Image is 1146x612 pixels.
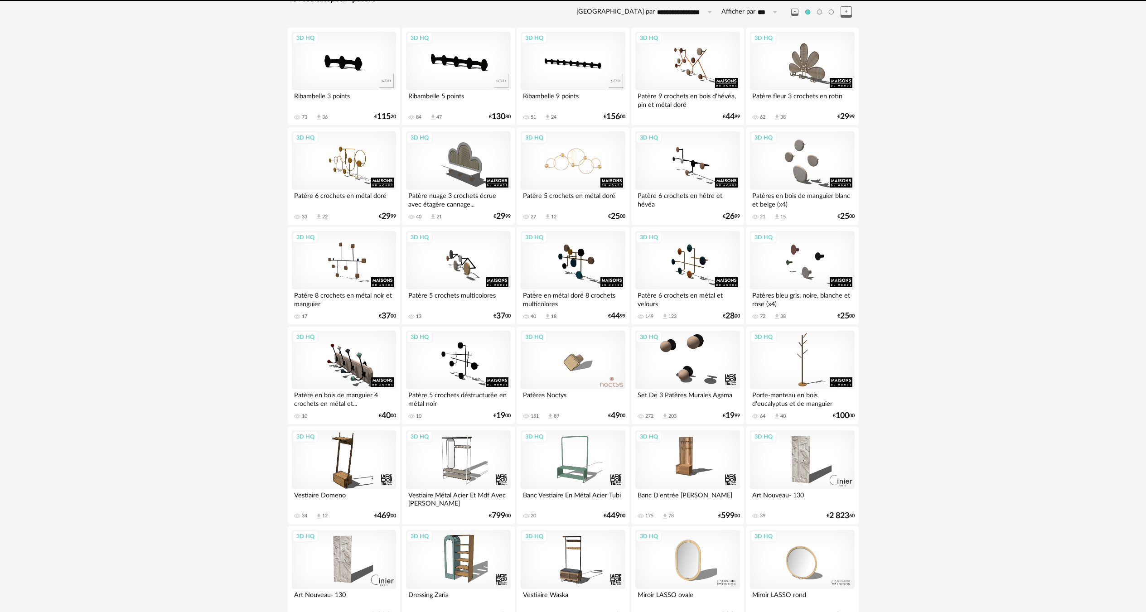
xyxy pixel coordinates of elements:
span: Download icon [662,413,668,419]
div: € 00 [718,513,740,519]
div: Patère 8 crochets en métal noir et manguier [292,289,396,308]
div: 47 [436,114,442,120]
div: 22 [322,214,328,220]
span: 156 [606,114,620,120]
div: 36 [322,114,328,120]
div: Patère fleur 3 crochets en rotin [750,90,854,108]
div: Patère 5 crochets en métal doré [521,190,625,208]
div: Patères en bois de manguier blanc et beige (x4) [750,190,854,208]
span: 449 [606,513,620,519]
span: 28 [725,313,735,319]
div: 10 [302,413,307,419]
div: 3D HQ [521,530,547,542]
span: 37 [382,313,391,319]
div: 27 [531,214,536,220]
div: 3D HQ [292,530,319,542]
div: Miroir LASSO rond [750,589,854,607]
a: 3D HQ Patère 6 crochets en métal doré 33 Download icon 22 €2999 [288,127,400,225]
div: Ribambelle 5 points [406,90,510,108]
span: Download icon [430,213,436,220]
span: 44 [611,313,620,319]
div: 39 [760,513,765,519]
div: 40 [780,413,786,419]
div: 3D HQ [406,431,433,443]
div: 3D HQ [406,530,433,542]
a: 3D HQ Patère 5 crochets déstructurée en métal noir 10 €1900 [402,327,514,424]
div: 89 [554,413,559,419]
div: Patère 6 crochets en métal et velours [635,289,740,308]
a: 3D HQ Patère en bois de manguier 4 crochets en métal et... 10 €4000 [288,327,400,424]
a: 3D HQ Patère 9 crochets en bois d'hévéa, pin et métal doré €4499 [631,28,744,125]
div: 149 [645,313,653,320]
div: € 99 [608,313,625,319]
span: 44 [725,114,735,120]
a: 3D HQ Patères bleu gris, noire, blanche et rose (x4) 72 Download icon 38 €2500 [746,227,858,325]
a: 3D HQ Patère 5 crochets en métal doré 27 Download icon 12 €2500 [517,127,629,225]
div: 3D HQ [292,331,319,343]
span: Download icon [544,313,551,320]
div: Patères Noctys [521,389,625,407]
div: € 00 [608,213,625,220]
a: 3D HQ Patère en métal doré 8 crochets multicolores 40 Download icon 18 €4499 [517,227,629,325]
div: 3D HQ [292,132,319,144]
a: 3D HQ Patère 6 crochets en hêtre et hévéa €2699 [631,127,744,225]
div: € 99 [723,213,740,220]
span: 19 [725,413,735,419]
span: Download icon [430,114,436,120]
div: 3D HQ [750,331,777,343]
span: Download icon [315,213,322,220]
div: 73 [302,114,307,120]
div: € 00 [604,114,625,120]
div: 3D HQ [750,530,777,542]
div: Patère 5 crochets multicolores [406,289,510,308]
div: Patère 6 crochets en métal doré [292,190,396,208]
span: 25 [840,213,849,220]
div: 51 [531,114,536,120]
div: 12 [322,513,328,519]
div: 3D HQ [406,132,433,144]
div: Ribambelle 9 points [521,90,625,108]
div: 3D HQ [636,32,662,44]
div: 13 [416,313,421,320]
div: 3D HQ [636,231,662,243]
div: € 99 [837,114,855,120]
div: 3D HQ [636,331,662,343]
div: Patère 6 crochets en hêtre et hévéa [635,190,740,208]
div: € 20 [374,114,396,120]
div: 64 [760,413,765,419]
div: Vestiaire Domeno [292,489,396,507]
span: 115 [377,114,391,120]
div: 3D HQ [521,331,547,343]
div: Patère nuage 3 crochets écrue avec étagère cannage... [406,190,510,208]
div: Banc D'entrée [PERSON_NAME] [635,489,740,507]
span: 25 [840,313,849,319]
a: 3D HQ Patère nuage 3 crochets écrue avec étagère cannage... 40 Download icon 21 €2999 [402,127,514,225]
div: 123 [668,313,677,320]
div: € 00 [833,413,855,419]
div: 203 [668,413,677,419]
a: 3D HQ Patères en bois de manguier blanc et beige (x4) 21 Download icon 15 €2500 [746,127,858,225]
label: Afficher par [721,8,755,16]
span: Download icon [774,313,780,320]
span: Download icon [774,114,780,120]
div: € 80 [489,114,511,120]
span: 29 [840,114,849,120]
div: 3D HQ [521,132,547,144]
div: Vestiaire Waska [521,589,625,607]
div: 3D HQ [292,32,319,44]
div: Banc Vestiaire En Métal Acier Tubi [521,489,625,507]
div: Dressing Zaria [406,589,510,607]
span: 29 [496,213,505,220]
a: 3D HQ Set De 3 Patères Murales Agama 272 Download icon 203 €1999 [631,327,744,424]
span: Download icon [774,213,780,220]
div: € 00 [723,313,740,319]
a: 3D HQ Art Nouveau- 130 39 €2 82360 [746,426,858,524]
a: 3D HQ Patère 5 crochets multicolores 13 €3700 [402,227,514,325]
a: 3D HQ Vestiaire Domeno 34 Download icon 12 €46900 [288,426,400,524]
a: 3D HQ Porte-manteau en bois d'eucalyptus et de manguier 64 Download icon 40 €10000 [746,327,858,424]
div: € 00 [379,413,396,419]
div: 38 [780,114,786,120]
div: 72 [760,313,765,320]
span: 49 [611,413,620,419]
span: 100 [836,413,849,419]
